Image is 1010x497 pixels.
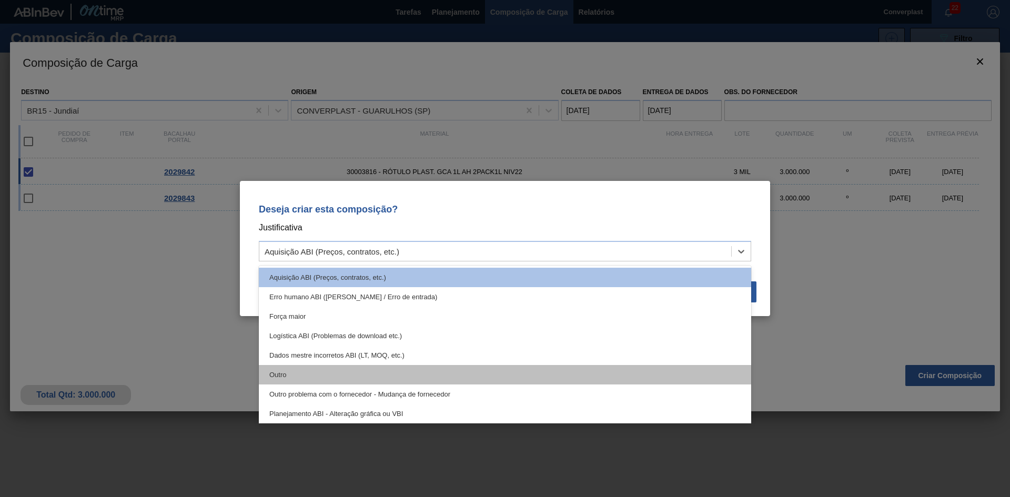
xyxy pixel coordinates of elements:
font: Aquisição ABI (Preços, contratos, etc.) [269,273,386,281]
font: Outro problema com o fornecedor - Mudança de fornecedor [269,390,450,398]
font: Outro [269,371,287,379]
font: Aquisição ABI (Preços, contratos, etc.) [265,247,399,256]
font: Dados mestre incorretos ABI (LT, MOQ, etc.) [269,351,405,359]
font: Força maior [269,312,306,320]
font: Planejamento ABI - Alteração gráfica ou VBI [269,410,403,418]
font: Deseja criar esta composição? [259,204,398,215]
font: Logística ABI (Problemas de download etc.) [269,332,402,340]
font: Erro humano ABI ([PERSON_NAME] / Erro de entrada) [269,293,437,301]
font: Justificativa [259,223,302,232]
